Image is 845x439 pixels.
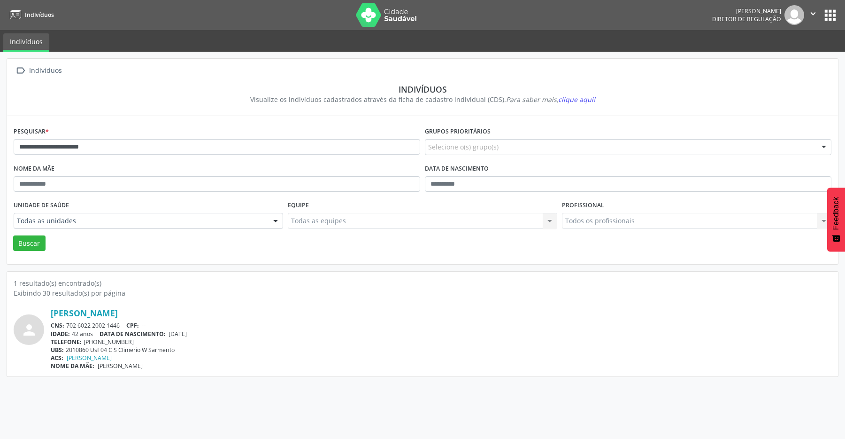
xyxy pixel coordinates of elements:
[20,94,825,104] div: Visualize os indivíduos cadastrados através da ficha de cadastro individual (CDS).
[13,235,46,251] button: Buscar
[51,338,82,346] span: TELEFONE:
[822,7,838,24] button: apps
[51,321,831,329] div: 702 6022 2002 1446
[712,7,781,15] div: [PERSON_NAME]
[98,362,143,370] span: [PERSON_NAME]
[51,330,831,338] div: 42 anos
[25,11,54,19] span: Indivíduos
[142,321,146,329] span: --
[27,64,63,78] div: Indivíduos
[3,33,49,52] a: Indivíduos
[784,5,804,25] img: img
[832,197,840,230] span: Feedback
[20,84,825,94] div: Indivíduos
[712,15,781,23] span: Diretor de regulação
[14,198,69,213] label: Unidade de saúde
[506,95,595,104] i: Para saber mais,
[14,64,27,78] i: 
[14,125,49,139] label: Pesquisar
[425,162,489,176] label: Data de nascimento
[126,321,139,329] span: CPF:
[7,7,54,23] a: Indivíduos
[51,338,831,346] div: [PHONE_NUMBER]
[14,278,831,288] div: 1 resultado(s) encontrado(s)
[51,321,64,329] span: CNS:
[51,346,64,354] span: UBS:
[21,321,38,338] i: person
[51,362,94,370] span: NOME DA MÃE:
[428,142,499,152] span: Selecione o(s) grupo(s)
[14,64,63,78] a:  Indivíduos
[425,125,491,139] label: Grupos prioritários
[17,216,264,226] span: Todas as unidades
[14,288,831,298] div: Exibindo 30 resultado(s) por página
[169,330,187,338] span: [DATE]
[558,95,595,104] span: clique aqui!
[288,198,309,213] label: Equipe
[100,330,166,338] span: DATA DE NASCIMENTO:
[51,346,831,354] div: 2010860 Usf 04 C S Climerio W Sarmento
[51,330,70,338] span: IDADE:
[51,308,118,318] a: [PERSON_NAME]
[808,8,818,19] i: 
[67,354,112,362] a: [PERSON_NAME]
[804,5,822,25] button: 
[51,354,63,362] span: ACS:
[14,162,54,176] label: Nome da mãe
[827,188,845,251] button: Feedback - Mostrar pesquisa
[562,198,604,213] label: Profissional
